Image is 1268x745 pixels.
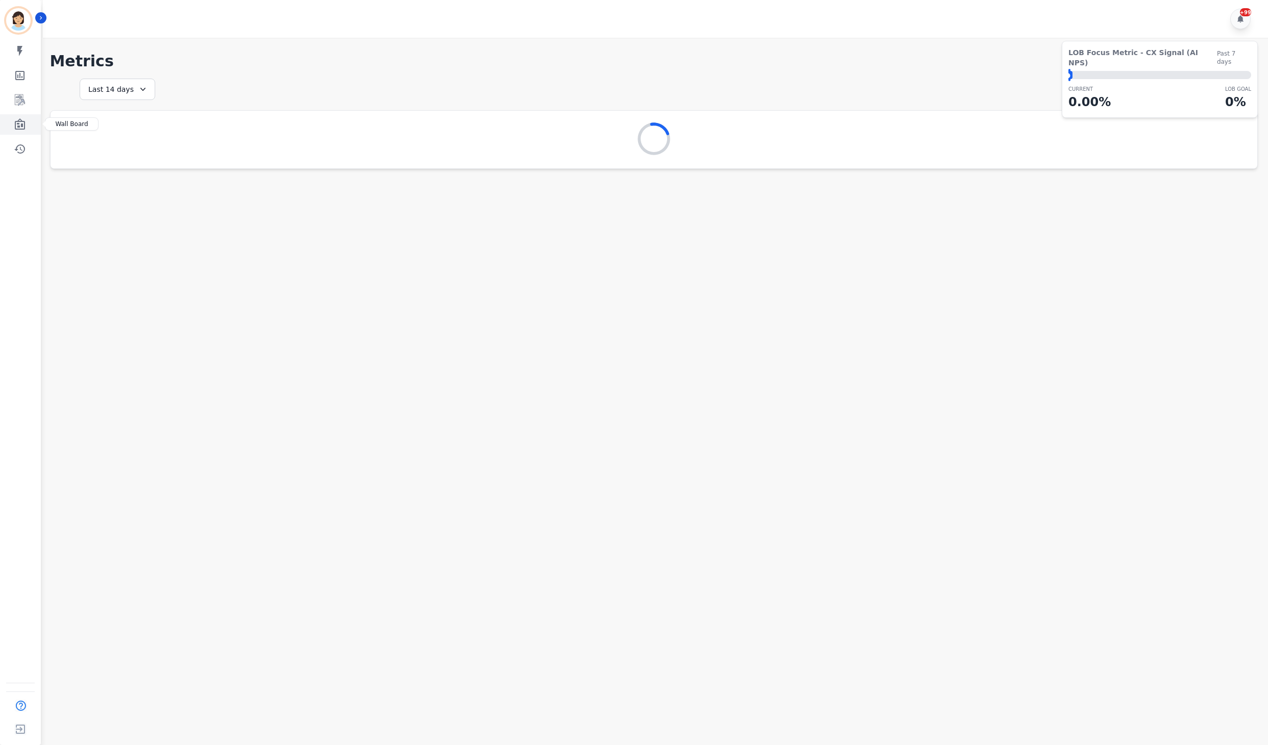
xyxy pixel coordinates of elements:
[1240,8,1251,16] div: +99
[6,8,31,33] img: Bordered avatar
[1225,93,1251,111] p: 0 %
[1068,85,1111,93] p: CURRENT
[1068,93,1111,111] p: 0.00 %
[80,79,155,100] div: Last 14 days
[1217,49,1251,66] span: Past 7 days
[50,52,1258,70] h1: Metrics
[1225,85,1251,93] p: LOB Goal
[1068,71,1072,79] div: ⬤
[1068,47,1217,68] span: LOB Focus Metric - CX Signal (AI NPS)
